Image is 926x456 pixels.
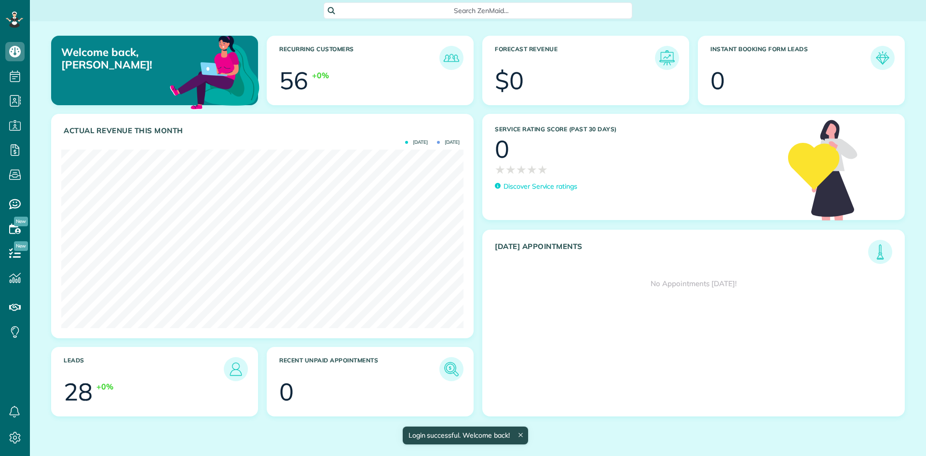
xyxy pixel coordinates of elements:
[226,359,245,379] img: icon_leads-1bed01f49abd5b7fead27621c3d59655bb73ed531f8eeb49469d10e621d6b896.png
[495,46,655,70] h3: Forecast Revenue
[437,140,460,145] span: [DATE]
[495,137,509,161] div: 0
[505,161,516,178] span: ★
[710,46,871,70] h3: Instant Booking Form Leads
[14,241,28,251] span: New
[710,69,725,93] div: 0
[537,161,548,178] span: ★
[442,359,461,379] img: icon_unpaid_appointments-47b8ce3997adf2238b356f14209ab4cced10bd1f174958f3ca8f1d0dd7fffeee.png
[527,161,537,178] span: ★
[873,48,892,68] img: icon_form_leads-04211a6a04a5b2264e4ee56bc0799ec3eb69b7e499cbb523a139df1d13a81ae0.png
[64,357,224,381] h3: Leads
[495,161,505,178] span: ★
[64,126,463,135] h3: Actual Revenue this month
[64,380,93,404] div: 28
[495,242,868,264] h3: [DATE] Appointments
[495,69,524,93] div: $0
[61,46,192,71] p: Welcome back, [PERSON_NAME]!
[495,181,577,192] a: Discover Service ratings
[402,427,528,444] div: Login successful. Welcome back!
[871,242,890,262] img: icon_todays_appointments-901f7ab196bb0bea1936b74009e4eb5ffbc2d2711fa7634e0d609ed5ef32b18b.png
[405,140,428,145] span: [DATE]
[279,357,439,381] h3: Recent unpaid appointments
[504,181,577,192] p: Discover Service ratings
[657,48,677,68] img: icon_forecast_revenue-8c13a41c7ed35a8dcfafea3cbb826a0462acb37728057bba2d056411b612bbbe.png
[483,264,904,304] div: No Appointments [DATE]!
[516,161,527,178] span: ★
[279,46,439,70] h3: Recurring Customers
[14,217,28,226] span: New
[495,126,778,133] h3: Service Rating score (past 30 days)
[168,25,261,118] img: dashboard_welcome-42a62b7d889689a78055ac9021e634bf52bae3f8056760290aed330b23ab8690.png
[96,381,113,392] div: +0%
[442,48,461,68] img: icon_recurring_customers-cf858462ba22bcd05b5a5880d41d6543d210077de5bb9ebc9590e49fd87d84ed.png
[279,380,294,404] div: 0
[279,69,308,93] div: 56
[312,70,329,81] div: +0%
